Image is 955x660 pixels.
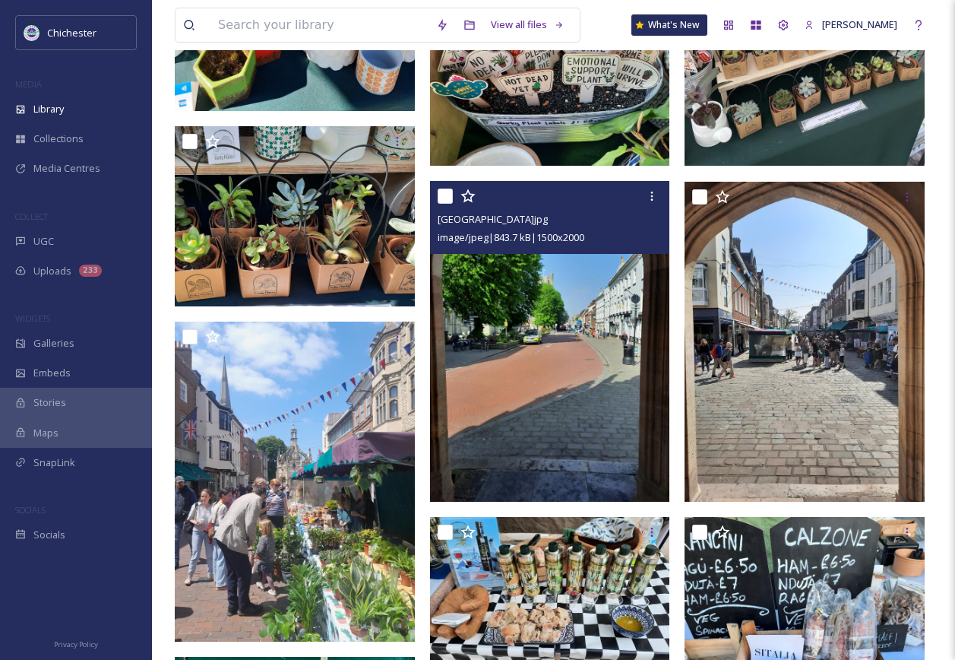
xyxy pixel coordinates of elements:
input: Search your library [210,8,428,42]
img: dinky2.jpg [175,126,415,306]
span: Privacy Policy [54,639,98,649]
span: [GEOGRAPHIC_DATA]jpg [438,212,548,226]
img: Logo_of_Chichester_District_Council.png [24,25,40,40]
span: Embeds [33,366,71,380]
a: What's New [631,14,707,36]
span: image/jpeg | 843.7 kB | 1500 x 2000 [438,230,584,244]
span: MEDIA [15,78,42,90]
span: SnapLink [33,455,75,470]
span: Uploads [33,264,71,278]
span: Stories [33,395,66,410]
span: Library [33,102,64,116]
img: west Street.jpg [430,182,670,502]
div: 233 [79,265,102,277]
a: [PERSON_NAME] [797,10,905,40]
span: Galleries [33,336,74,351]
a: Privacy Policy [54,634,98,652]
span: Socials [33,528,65,542]
span: Maps [33,426,59,440]
span: Media Centres [33,161,100,176]
span: SOCIALS [15,504,46,516]
span: Collections [33,132,84,146]
span: COLLECT [15,211,48,222]
span: Chichester [47,26,96,40]
img: FM East Street.jpg [685,182,925,502]
span: UGC [33,234,54,249]
span: [PERSON_NAME] [822,17,897,31]
a: View all files [483,10,572,40]
span: WIDGETS [15,313,50,324]
img: photo for jack.jpg [175,322,415,642]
